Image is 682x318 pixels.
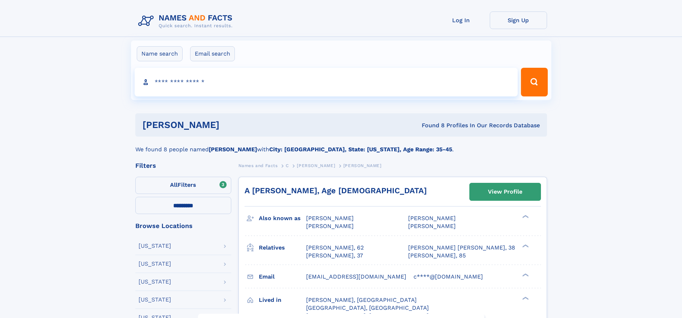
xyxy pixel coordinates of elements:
[135,223,231,229] div: Browse Locations
[306,244,364,252] a: [PERSON_NAME], 62
[190,46,235,61] label: Email search
[245,186,427,195] a: A [PERSON_NAME], Age [DEMOGRAPHIC_DATA]
[259,212,306,224] h3: Also known as
[306,273,406,280] span: [EMAIL_ADDRESS][DOMAIN_NAME]
[488,184,522,200] div: View Profile
[408,223,456,229] span: [PERSON_NAME]
[139,261,171,267] div: [US_STATE]
[521,243,529,248] div: ❯
[137,46,183,61] label: Name search
[408,252,466,260] a: [PERSON_NAME], 85
[306,252,363,260] a: [PERSON_NAME], 37
[306,215,354,222] span: [PERSON_NAME]
[139,279,171,285] div: [US_STATE]
[139,297,171,303] div: [US_STATE]
[269,146,452,153] b: City: [GEOGRAPHIC_DATA], State: [US_STATE], Age Range: 35-45
[521,296,529,300] div: ❯
[238,161,278,170] a: Names and Facts
[209,146,257,153] b: [PERSON_NAME]
[470,183,541,200] a: View Profile
[135,137,547,154] div: We found 8 people named with .
[408,244,515,252] a: [PERSON_NAME] [PERSON_NAME], 38
[259,271,306,283] h3: Email
[142,120,321,129] h1: [PERSON_NAME]
[259,294,306,306] h3: Lived in
[521,272,529,277] div: ❯
[432,11,490,29] a: Log In
[286,161,289,170] a: C
[521,68,547,96] button: Search Button
[521,214,529,219] div: ❯
[170,181,178,188] span: All
[306,304,429,311] span: [GEOGRAPHIC_DATA], [GEOGRAPHIC_DATA]
[490,11,547,29] a: Sign Up
[408,215,456,222] span: [PERSON_NAME]
[259,242,306,254] h3: Relatives
[297,163,335,168] span: [PERSON_NAME]
[297,161,335,170] a: [PERSON_NAME]
[306,223,354,229] span: [PERSON_NAME]
[135,11,238,31] img: Logo Names and Facts
[135,177,231,194] label: Filters
[135,162,231,169] div: Filters
[135,68,518,96] input: search input
[139,243,171,249] div: [US_STATE]
[343,163,382,168] span: [PERSON_NAME]
[306,296,417,303] span: [PERSON_NAME], [GEOGRAPHIC_DATA]
[286,163,289,168] span: C
[320,122,540,129] div: Found 8 Profiles In Our Records Database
